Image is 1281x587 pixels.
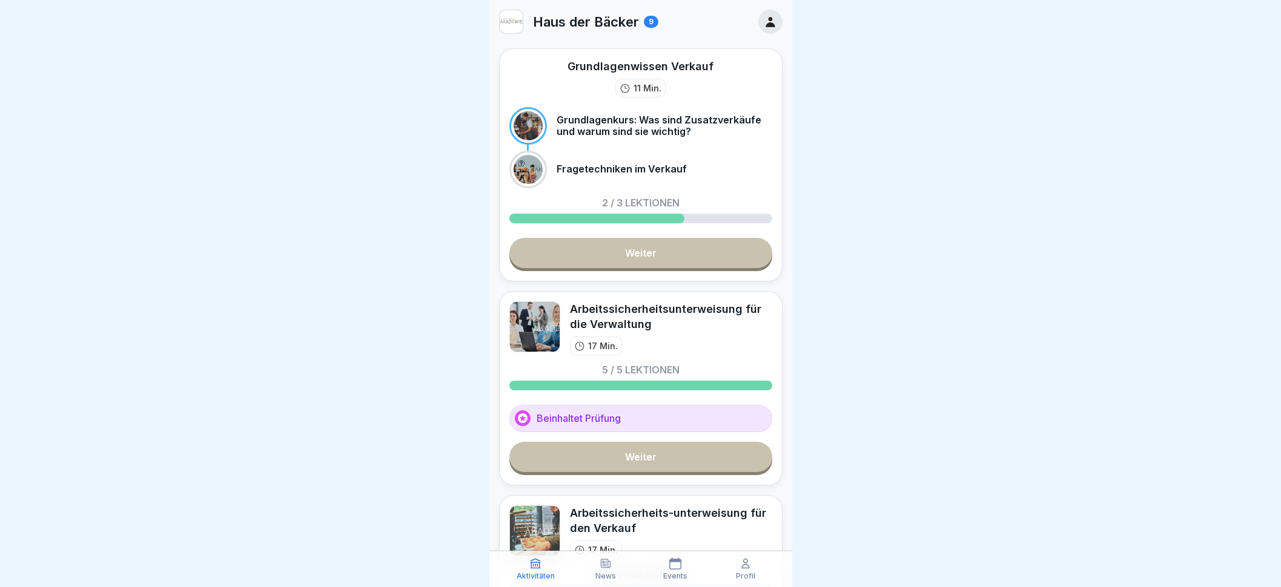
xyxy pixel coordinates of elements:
p: 2 / 3 Lektionen [602,198,680,208]
a: Weiter [509,238,772,268]
p: Haus der Bäcker [533,14,639,30]
p: 17 Min. [588,339,618,352]
div: 9 [644,16,658,28]
p: 17 Min. [588,543,618,556]
p: News [595,572,616,580]
div: Arbeitssicherheits-unterweisung für den Verkauf [570,505,772,536]
p: Events [663,572,687,580]
p: Fragetechniken im Verkauf [557,163,687,175]
p: 5 / 5 Lektionen [602,365,680,375]
p: Aktivitäten [517,572,555,580]
img: yeffnw300mu4l5mkaga27okm.png [509,505,560,556]
p: Profil [736,572,755,580]
div: Beinhaltet Prüfung [509,405,772,432]
img: h1uq8udo25ity8yr8xlavs7l.png [500,10,523,33]
p: Grundlagenkurs: Was sind Zusatzverkäufe und warum sind sie wichtig? [557,114,772,137]
img: uu40vofrwkrcojczpz6qgbpy.png [509,301,560,352]
div: Grundlagenwissen Verkauf [568,59,713,74]
a: Weiter [509,442,772,472]
div: Arbeitssicherheitsunterweisung für die Verwaltung [570,301,772,332]
p: 11 Min. [634,82,661,94]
